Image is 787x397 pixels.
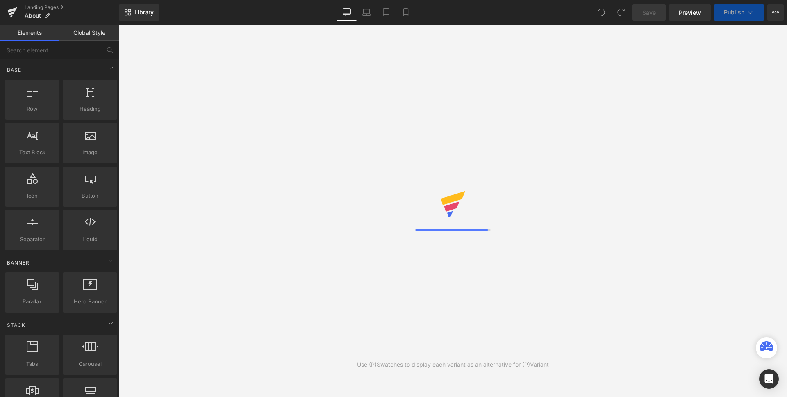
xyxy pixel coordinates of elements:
span: Carousel [65,360,115,368]
span: Tabs [7,360,57,368]
button: More [767,4,784,21]
span: Banner [6,259,30,267]
a: Preview [669,4,711,21]
button: Redo [613,4,629,21]
span: Separator [7,235,57,244]
a: Desktop [337,4,357,21]
span: Image [65,148,115,157]
a: New Library [119,4,159,21]
a: Laptop [357,4,376,21]
a: Tablet [376,4,396,21]
a: Mobile [396,4,416,21]
span: Text Block [7,148,57,157]
span: Icon [7,192,57,200]
div: Use (P)Swatches to display each variant as an alternative for (P)Variant [357,360,549,369]
span: Parallax [7,297,57,306]
span: Preview [679,8,701,17]
span: Save [642,8,656,17]
a: Global Style [59,25,119,41]
span: Hero Banner [65,297,115,306]
span: Liquid [65,235,115,244]
span: Button [65,192,115,200]
button: Publish [714,4,764,21]
span: About [25,12,41,19]
span: Publish [724,9,744,16]
span: Base [6,66,22,74]
span: Library [134,9,154,16]
span: Heading [65,105,115,113]
span: Stack [6,321,26,329]
a: Landing Pages [25,4,119,11]
span: Row [7,105,57,113]
button: Undo [593,4,610,21]
div: Open Intercom Messenger [759,369,779,389]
